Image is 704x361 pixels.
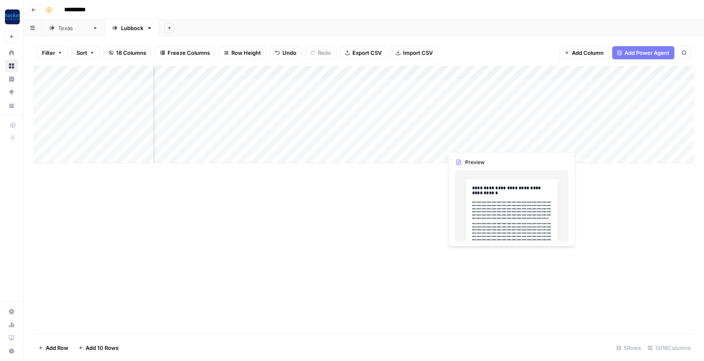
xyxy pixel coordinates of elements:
[42,20,105,36] a: [US_STATE]
[5,99,18,112] a: Your Data
[340,46,387,59] button: Export CSV
[231,49,261,57] span: Row Height
[5,86,18,99] a: Opportunities
[270,46,302,59] button: Undo
[305,46,336,59] button: Redo
[613,341,644,354] div: 5 Rows
[644,341,694,354] div: 13/18 Columns
[86,344,119,352] span: Add 10 Rows
[71,46,100,59] button: Sort
[5,7,18,27] button: Workspace: Rocket Pilots
[121,24,143,32] div: Lubbock
[559,46,609,59] button: Add Column
[5,318,18,331] a: Usage
[168,49,210,57] span: Freeze Columns
[403,49,433,57] span: Import CSV
[5,9,20,24] img: Rocket Pilots Logo
[33,341,73,354] button: Add Row
[352,49,382,57] span: Export CSV
[318,49,331,57] span: Redo
[37,46,68,59] button: Filter
[105,20,159,36] a: Lubbock
[5,305,18,318] a: Settings
[5,46,18,59] a: Home
[219,46,266,59] button: Row Height
[5,59,18,73] a: Browse
[77,49,87,57] span: Sort
[390,46,438,59] button: Import CSV
[155,46,215,59] button: Freeze Columns
[5,345,18,358] button: Help + Support
[612,46,674,59] button: Add Power Agent
[572,49,604,57] span: Add Column
[5,331,18,345] a: Learning Hub
[625,49,669,57] span: Add Power Agent
[103,46,152,59] button: 18 Columns
[5,73,18,86] a: Insights
[58,24,89,32] div: [US_STATE]
[42,49,55,57] span: Filter
[73,341,124,354] button: Add 10 Rows
[282,49,296,57] span: Undo
[46,344,68,352] span: Add Row
[116,49,146,57] span: 18 Columns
